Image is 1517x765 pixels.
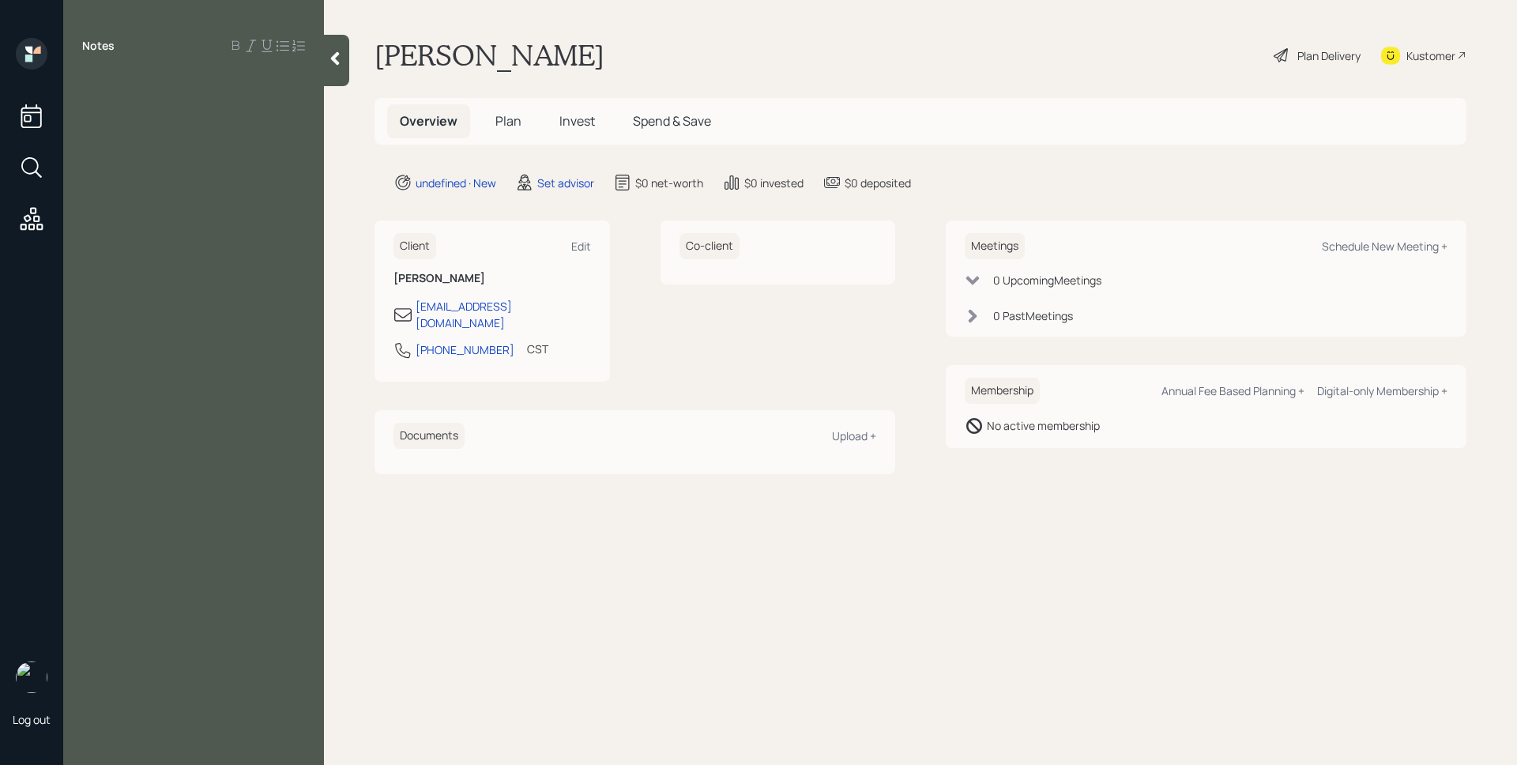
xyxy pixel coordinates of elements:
[13,712,51,727] div: Log out
[635,175,703,191] div: $0 net-worth
[679,233,740,259] h6: Co-client
[744,175,804,191] div: $0 invested
[393,423,465,449] h6: Documents
[393,272,591,285] h6: [PERSON_NAME]
[375,38,604,73] h1: [PERSON_NAME]
[1322,239,1447,254] div: Schedule New Meeting +
[965,378,1040,404] h6: Membership
[987,417,1100,434] div: No active membership
[1317,383,1447,398] div: Digital-only Membership +
[1297,47,1361,64] div: Plan Delivery
[393,233,436,259] h6: Client
[993,307,1073,324] div: 0 Past Meeting s
[416,298,591,331] div: [EMAIL_ADDRESS][DOMAIN_NAME]
[416,175,496,191] div: undefined · New
[82,38,115,54] label: Notes
[559,112,595,130] span: Invest
[571,239,591,254] div: Edit
[495,112,521,130] span: Plan
[993,272,1101,288] div: 0 Upcoming Meeting s
[416,341,514,358] div: [PHONE_NUMBER]
[832,428,876,443] div: Upload +
[527,341,548,357] div: CST
[845,175,911,191] div: $0 deposited
[400,112,457,130] span: Overview
[965,233,1025,259] h6: Meetings
[1161,383,1304,398] div: Annual Fee Based Planning +
[537,175,594,191] div: Set advisor
[1406,47,1455,64] div: Kustomer
[633,112,711,130] span: Spend & Save
[16,661,47,693] img: retirable_logo.png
